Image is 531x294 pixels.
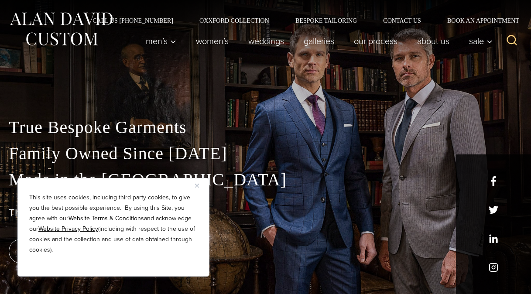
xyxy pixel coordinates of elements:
[434,17,522,24] a: Book an Appointment
[408,32,459,50] a: About Us
[186,17,282,24] a: Oxxford Collection
[9,239,131,263] a: book an appointment
[38,224,98,233] a: Website Privacy Policy
[344,32,408,50] a: Our Process
[186,32,239,50] a: Women’s
[501,31,522,51] button: View Search Form
[79,17,186,24] a: Call Us [PHONE_NUMBER]
[370,17,434,24] a: Contact Us
[146,37,176,45] span: Men’s
[69,214,144,223] a: Website Terms & Conditions
[195,184,199,188] img: Close
[9,114,522,193] p: True Bespoke Garments Family Owned Since [DATE] Made in the [GEOGRAPHIC_DATA]
[294,32,344,50] a: Galleries
[195,180,206,191] button: Close
[469,37,493,45] span: Sale
[136,32,497,50] nav: Primary Navigation
[9,207,522,219] h1: The Best Custom Suits NYC Has to Offer
[239,32,294,50] a: weddings
[79,17,522,24] nav: Secondary Navigation
[9,10,113,48] img: Alan David Custom
[282,17,370,24] a: Bespoke Tailoring
[29,192,198,255] p: This site uses cookies, including third party cookies, to give you the best possible experience. ...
